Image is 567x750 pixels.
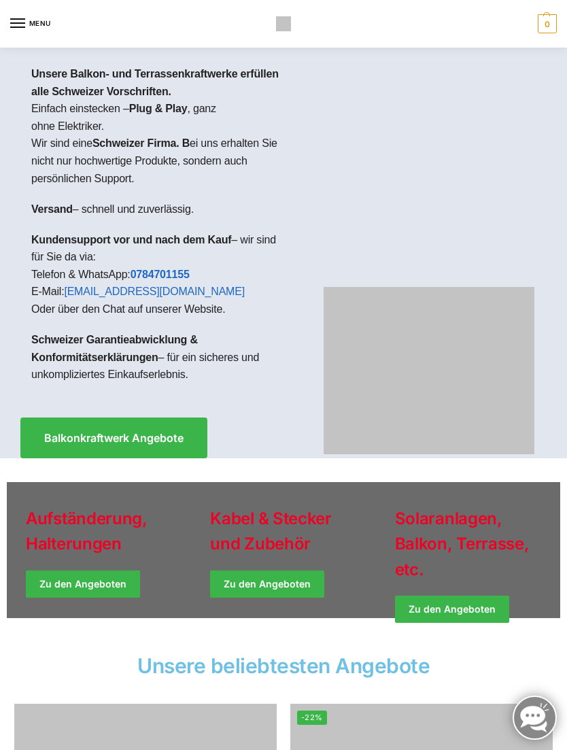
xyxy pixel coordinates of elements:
strong: Versand [31,203,73,215]
img: Home 1 [324,287,534,454]
a: Holiday Style [7,482,191,618]
a: 0784701155 [131,269,190,280]
a: [EMAIL_ADDRESS][DOMAIN_NAME] [64,286,245,297]
a: Winter Jackets [376,482,560,618]
a: Balkonkraftwerk Angebote [20,417,207,458]
p: – für ein sicheres und unkompliziertes Einkaufserlebnis. [31,331,279,383]
strong: Schweizer Firma. B [92,137,190,149]
p: – wir sind für Sie da via: Telefon & WhatsApp: E-Mail: Oder über den Chat auf unserer Website. [31,231,279,318]
button: Menu [10,14,51,34]
strong: Plug & Play [129,103,188,114]
span: 0 [538,14,557,33]
strong: Kundensupport vor und nach dem Kauf [31,234,231,245]
strong: Schweizer Garantieabwicklung & Konformitätserklärungen [31,334,198,363]
p: Wir sind eine ei uns erhalten Sie nicht nur hochwertige Produkte, sondern auch persönlichen Support. [31,135,279,187]
a: Holiday Style [191,482,375,618]
h2: Unsere beliebtesten Angebote [7,655,560,676]
nav: Cart contents [534,14,557,33]
strong: Unsere Balkon- und Terrassenkraftwerke erfüllen alle Schweizer Vorschriften. [31,68,279,97]
a: 0 [534,14,557,33]
img: Solaranlagen, Speicheranlagen und Energiesparprodukte [276,16,291,31]
span: Balkonkraftwerk Angebote [44,432,184,443]
div: Einfach einstecken – , ganz ohne Elektriker. [20,54,290,407]
p: – schnell und zuverlässig. [31,201,279,218]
